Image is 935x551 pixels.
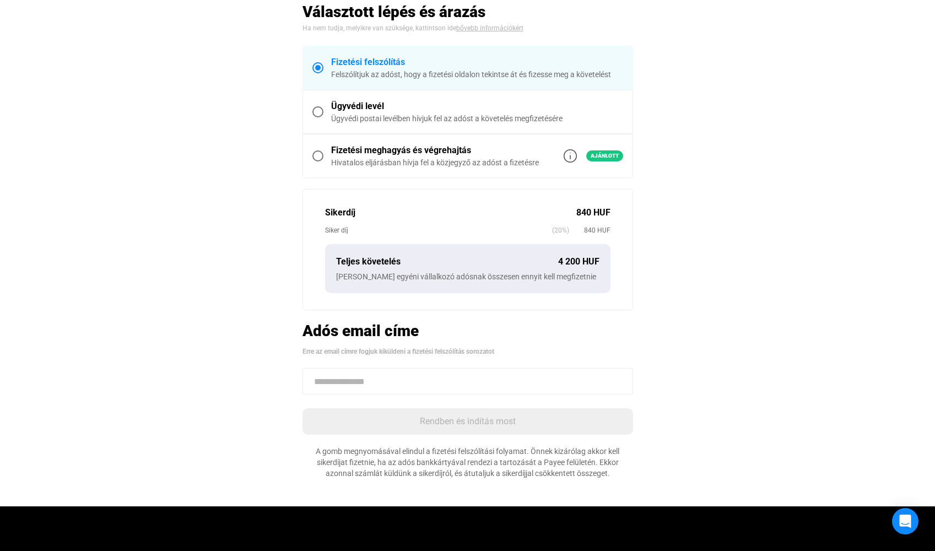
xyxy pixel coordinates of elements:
div: Felszólítjuk az adóst, hogy a fizetési oldalon tekintse át és fizesse meg a követelést [331,69,623,80]
div: Fizetési meghagyás és végrehajtás [331,144,539,157]
div: Ügyvédi postai levélben hívjuk fel az adóst a követelés megfizetésére [331,113,623,124]
div: Erre az email címre fogjuk kiküldeni a fizetési felszólítás sorozatot [302,346,633,357]
h2: Választott lépés és árazás [302,2,633,21]
div: A gomb megnyomásával elindul a fizetési felszólítási folyamat. Önnek kizárólag akkor kell sikerdí... [302,446,633,479]
div: [PERSON_NAME] egyéni vállalkozó adósnak összesen ennyit kell megfizetnie [336,271,599,282]
img: info-grey-outline [564,149,577,163]
div: Rendben és indítás most [306,415,630,428]
a: info-grey-outlineAjánlott [564,149,623,163]
div: Fizetési felszólítás [331,56,623,69]
span: Ha nem tudja, melyikre van szüksége, kattintson ide [302,24,456,32]
a: bővebb információkért [456,24,523,32]
div: Ügyvédi levél [331,100,623,113]
div: Hivatalos eljárásban hívja fel a közjegyző az adóst a fizetésre [331,157,539,168]
div: Siker díj [325,225,552,236]
span: (20%) [552,225,569,236]
div: Sikerdíj [325,206,576,219]
span: 840 HUF [569,225,610,236]
div: 4 200 HUF [558,255,599,268]
div: 840 HUF [576,206,610,219]
h2: Adós email címe [302,321,633,341]
div: Open Intercom Messenger [892,508,918,534]
button: Rendben és indítás most [302,408,633,435]
div: Teljes követelés [336,255,558,268]
span: Ajánlott [586,150,623,161]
